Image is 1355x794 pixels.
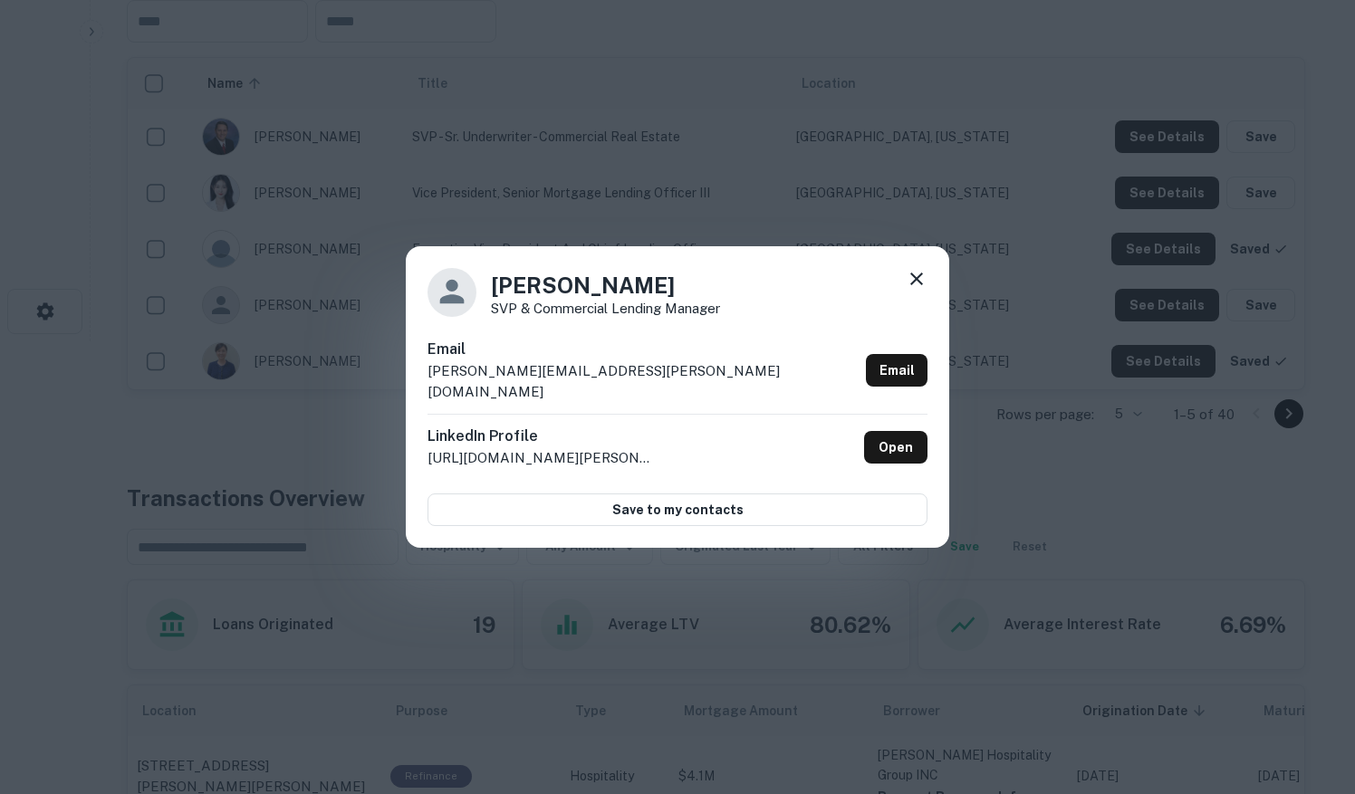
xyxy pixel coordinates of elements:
h6: Email [428,339,859,360]
p: SVP & Commercial Lending Manager [491,301,720,315]
h4: [PERSON_NAME] [491,269,720,301]
p: [PERSON_NAME][EMAIL_ADDRESS][PERSON_NAME][DOMAIN_NAME] [428,360,859,403]
p: [URL][DOMAIN_NAME][PERSON_NAME] [428,447,654,469]
button: Save to my contacts [428,493,927,526]
a: Email [866,354,927,387]
iframe: Chat Widget [1264,649,1355,736]
a: Open [864,431,927,464]
h6: LinkedIn Profile [428,426,654,447]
